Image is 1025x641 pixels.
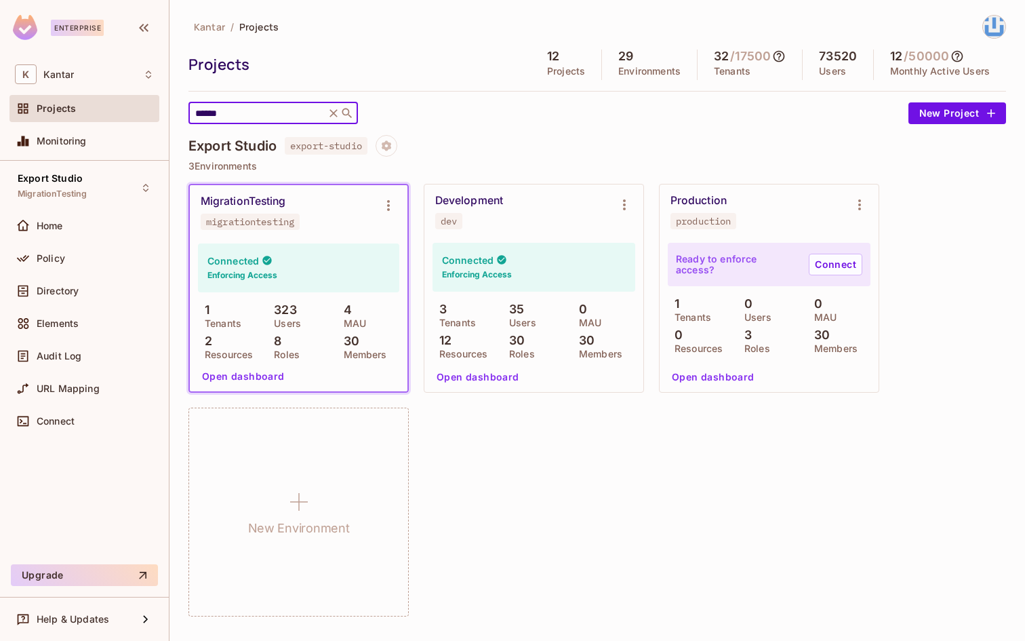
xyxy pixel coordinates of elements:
[431,366,525,388] button: Open dashboard
[18,189,87,199] span: MigrationTesting
[207,254,259,267] h4: Connected
[904,50,949,63] h5: / 50000
[37,351,81,362] span: Audit Log
[442,254,494,267] h4: Connected
[43,69,74,80] span: Workspace: Kantar
[375,192,402,219] button: Environment settings
[337,318,366,329] p: MAU
[18,173,83,184] span: Export Studio
[738,343,770,354] p: Roles
[819,66,846,77] p: Users
[666,366,760,388] button: Open dashboard
[194,20,225,33] span: Kantar
[618,50,633,63] h5: 29
[188,138,277,154] h4: Export Studio
[738,328,752,342] p: 3
[668,312,711,323] p: Tenants
[502,317,536,328] p: Users
[239,20,279,33] span: Projects
[37,318,79,329] span: Elements
[435,194,503,208] div: Development
[206,216,294,227] div: migrationtesting
[502,349,535,360] p: Roles
[37,220,63,231] span: Home
[230,20,234,33] li: /
[738,297,752,311] p: 0
[441,216,457,227] div: dev
[502,303,524,316] p: 35
[198,303,209,317] p: 1
[37,614,109,625] span: Help & Updates
[207,269,277,281] h6: Enforcing Access
[198,334,212,348] p: 2
[201,195,285,208] div: MigrationTesting
[714,66,750,77] p: Tenants
[198,349,253,360] p: Resources
[809,254,862,275] a: Connect
[738,312,771,323] p: Users
[807,328,830,342] p: 30
[197,366,290,387] button: Open dashboard
[433,334,451,347] p: 12
[807,312,837,323] p: MAU
[433,349,487,360] p: Resources
[668,328,683,342] p: 0
[676,254,798,275] p: Ready to enforce access?
[37,253,65,264] span: Policy
[983,16,1005,38] img: ramanesh.pv@kantar.com
[15,64,37,84] span: K
[676,216,731,227] div: production
[37,416,75,427] span: Connect
[547,66,585,77] p: Projects
[807,343,858,354] p: Members
[819,50,857,63] h5: 73520
[908,102,1006,124] button: New Project
[668,297,679,311] p: 1
[433,303,447,316] p: 3
[37,136,87,147] span: Monitoring
[572,349,622,360] p: Members
[37,383,100,394] span: URL Mapping
[572,303,587,316] p: 0
[730,50,771,63] h5: / 17500
[572,317,601,328] p: MAU
[714,50,729,63] h5: 32
[433,317,476,328] p: Tenants
[670,194,727,208] div: Production
[337,303,352,317] p: 4
[37,286,79,296] span: Directory
[547,50,559,63] h5: 12
[611,191,638,218] button: Environment settings
[890,50,902,63] h5: 12
[285,137,367,155] span: export-studio
[267,349,300,360] p: Roles
[376,142,397,155] span: Project settings
[846,191,873,218] button: Environment settings
[13,15,37,40] img: SReyMgAAAABJRU5ErkJggg==
[807,297,822,311] p: 0
[188,54,524,75] div: Projects
[337,334,359,348] p: 30
[198,318,241,329] p: Tenants
[267,334,281,348] p: 8
[11,564,158,586] button: Upgrade
[890,66,990,77] p: Monthly Active Users
[572,334,595,347] p: 30
[668,343,723,354] p: Resources
[248,518,350,539] h1: New Environment
[37,103,76,114] span: Projects
[442,269,512,281] h6: Enforcing Access
[267,303,297,317] p: 323
[51,20,104,36] div: Enterprise
[267,318,301,329] p: Users
[188,161,1006,172] p: 3 Environments
[618,66,681,77] p: Environments
[337,349,387,360] p: Members
[502,334,525,347] p: 30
